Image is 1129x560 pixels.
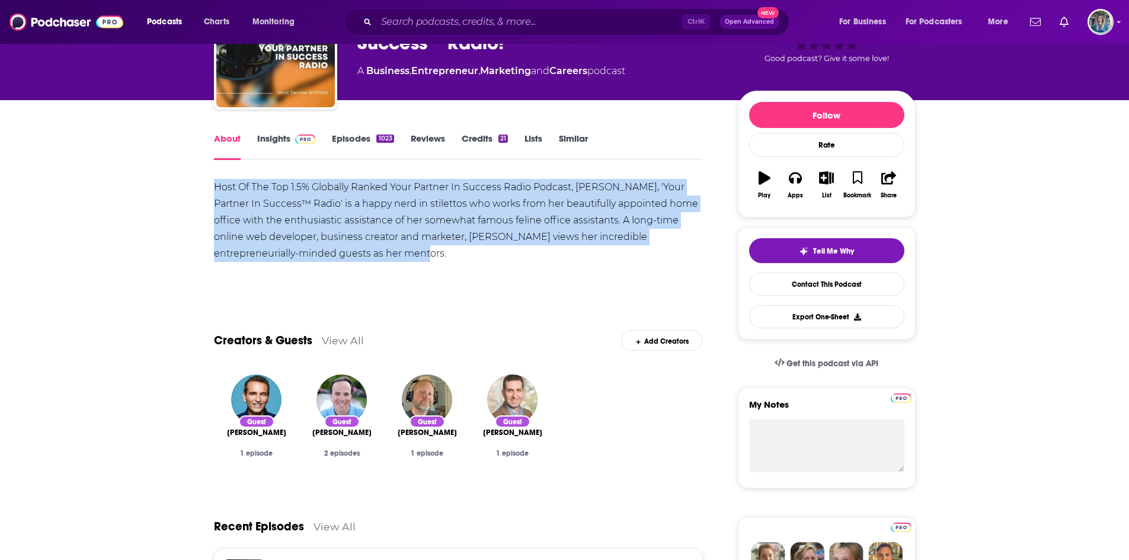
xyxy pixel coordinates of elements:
[410,65,411,76] span: ,
[398,428,457,437] a: Dan Moyle
[411,65,478,76] a: Entrepreneur
[398,428,457,437] span: [PERSON_NAME]
[411,133,445,160] a: Reviews
[366,65,410,76] a: Business
[214,333,312,348] a: Creators & Guests
[749,133,904,157] div: Rate
[799,247,808,256] img: tell me why sparkle
[252,14,295,30] span: Monitoring
[765,349,888,378] a: Get this podcast via API
[402,375,452,425] img: Dan Moyle
[524,133,542,160] a: Lists
[1088,9,1114,35] img: User Profile
[725,19,774,25] span: Open Advanced
[749,305,904,328] button: Export One-Sheet
[355,8,801,36] div: Search podcasts, credits, & more...
[214,179,703,262] div: Host Of The Top 1.5% Globally Ranked Your Partner In Success Radio Podcast, [PERSON_NAME], 'Your ...
[811,164,842,206] button: List
[244,12,310,31] button: open menu
[231,375,282,425] img: Alexandre Mars
[204,14,229,30] span: Charts
[479,449,546,457] div: 1 episode
[906,14,962,30] span: For Podcasters
[842,164,873,206] button: Bookmark
[332,133,394,160] a: Episodes1023
[719,15,779,29] button: Open AdvancedNew
[376,135,394,143] div: 1023
[478,65,480,76] span: ,
[831,12,901,31] button: open menu
[196,12,236,31] a: Charts
[891,393,911,403] img: Podchaser Pro
[227,428,286,437] a: Alexandre Mars
[223,449,290,457] div: 1 episode
[480,65,531,76] a: Marketing
[980,12,1023,31] button: open menu
[483,428,542,437] span: [PERSON_NAME]
[487,375,538,425] img: Mark Herschberg
[749,164,780,206] button: Play
[227,428,286,437] span: [PERSON_NAME]
[239,415,274,428] div: Guest
[757,7,779,18] span: New
[749,238,904,263] button: tell me why sparkleTell Me Why
[324,415,360,428] div: Guest
[549,65,587,76] a: Careers
[839,14,886,30] span: For Business
[786,359,878,369] span: Get this podcast via API
[357,64,625,78] div: A podcast
[257,133,316,160] a: InsightsPodchaser Pro
[295,135,316,144] img: Podchaser Pro
[749,273,904,296] a: Contact This Podcast
[780,164,811,206] button: Apps
[312,428,372,437] a: John Nemo
[394,449,460,457] div: 1 episode
[873,164,904,206] button: Share
[682,14,710,30] span: Ctrl K
[559,133,588,160] a: Similar
[891,392,911,403] a: Pro website
[214,519,304,534] a: Recent Episodes
[410,415,445,428] div: Guest
[758,192,770,199] div: Play
[498,135,508,143] div: 21
[314,520,356,533] a: View All
[376,12,682,31] input: Search podcasts, credits, & more...
[1088,9,1114,35] button: Show profile menu
[621,330,702,351] div: Add Creators
[898,12,980,31] button: open menu
[312,428,372,437] span: [PERSON_NAME]
[891,523,911,532] img: Podchaser Pro
[309,449,375,457] div: 2 episodes
[988,14,1008,30] span: More
[843,192,871,199] div: Bookmark
[531,65,549,76] span: and
[1055,12,1073,32] a: Show notifications dropdown
[788,192,803,199] div: Apps
[214,133,241,160] a: About
[765,54,889,63] span: Good podcast? Give it some love!
[147,14,182,30] span: Podcasts
[749,399,904,420] label: My Notes
[316,375,367,425] img: John Nemo
[749,102,904,128] button: Follow
[891,521,911,532] a: Pro website
[1088,9,1114,35] span: Logged in as EllaDavidson
[822,192,831,199] div: List
[322,334,364,347] a: View All
[881,192,897,199] div: Share
[139,12,197,31] button: open menu
[1025,12,1045,32] a: Show notifications dropdown
[483,428,542,437] a: Mark Herschberg
[462,133,508,160] a: Credits21
[813,247,854,256] span: Tell Me Why
[495,415,530,428] div: Guest
[9,11,123,33] img: Podchaser - Follow, Share and Rate Podcasts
